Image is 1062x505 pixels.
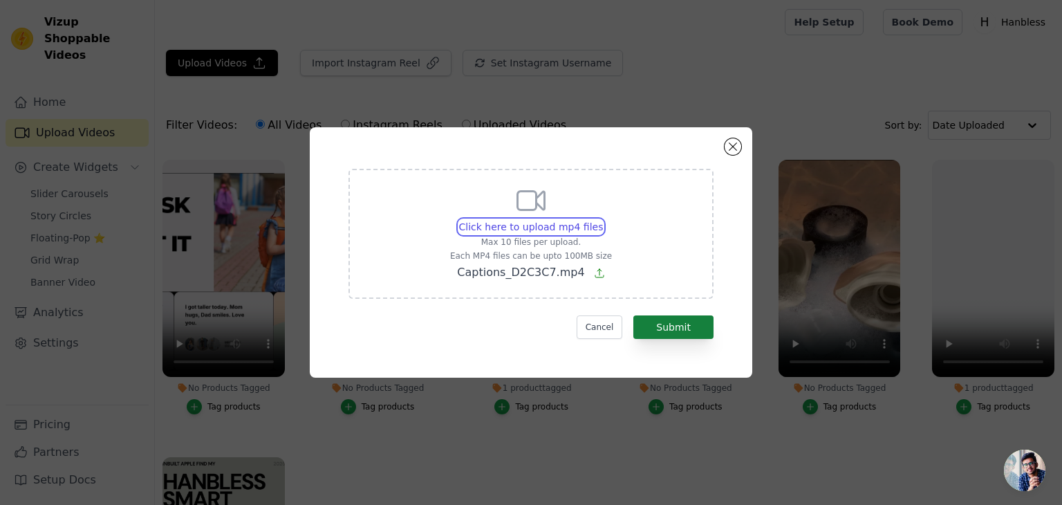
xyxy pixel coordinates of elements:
p: Max 10 files per upload. [450,237,612,248]
button: Close modal [725,138,741,155]
button: Cancel [577,315,623,339]
div: Open chat [1004,450,1045,491]
span: Captions_D2C3C7.mp4 [457,266,584,279]
p: Each MP4 files can be upto 100MB size [450,250,612,261]
button: Submit [633,315,714,339]
span: Click here to upload mp4 files [459,221,604,232]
